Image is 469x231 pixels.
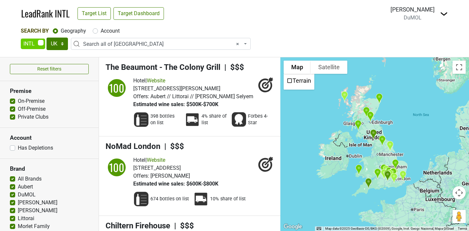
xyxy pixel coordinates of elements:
[284,74,314,90] ul: Show street map
[184,112,200,128] img: Percent Distributor Share
[10,165,89,172] h3: Brand
[18,183,33,191] label: Aubert
[61,27,86,35] label: Geography
[133,77,253,85] div: |
[453,210,466,223] button: Drag Pegman onto the map to open Street View
[10,64,89,74] button: Reset filters
[18,97,45,105] label: On-Premise
[373,91,385,107] div: MacLeod House & Lodge, Trump Aberdeen
[404,14,422,21] span: DuMOL
[282,222,304,231] img: Google
[147,77,165,84] a: Website
[133,101,218,107] span: Estimated wine sales: $500K-$700K
[386,165,398,182] div: La Trompette
[133,191,149,207] img: Wine List
[284,61,311,74] button: Show street map
[133,93,149,100] span: Offers:
[150,113,180,126] span: 398 bottles on list
[389,157,401,173] div: University Arms Hotel, Autograph Collection
[21,28,49,34] span: Search By
[380,162,392,179] div: Le Manoir aux Quat'Saisons, A Belmond Hotel
[147,157,165,163] a: Website
[18,191,36,199] label: DuMOL
[133,85,220,92] span: [STREET_ADDRESS][PERSON_NAME]
[107,158,127,177] div: 100
[384,138,396,154] div: Winteringham Fields
[202,113,227,126] span: 4% share of list
[378,166,390,182] div: The Woodspeen Restaurant
[325,227,454,230] span: Map data ©2025 GeoBasis-DE/BKG (©2009), Google, Inst. Geogr. Nacional, Mapa GISrael
[210,196,246,202] span: 10% share of list
[364,109,376,125] div: Waldorf Astoria Edinburgh - The Caledonian
[236,40,239,48] span: Remove all items
[133,181,218,187] span: Estimated wine sales: $600K-$800K
[106,156,128,179] img: quadrant_split.svg
[106,77,128,99] img: quadrant_split.svg
[397,168,409,184] div: The Fordwich Arms
[311,61,347,74] button: Show satellite imagery
[317,226,321,231] button: Keyboard shortcuts
[352,117,364,133] div: Trump Turnberry, a Luxury Collection Resort, Scotland
[381,167,393,183] div: Heckfield Place
[78,7,111,20] a: Target List
[133,165,181,171] span: [STREET_ADDRESS]
[106,142,274,151] h4: NoMad London | $$$
[384,166,396,183] div: Coworth Park
[391,5,435,14] div: [PERSON_NAME]
[388,170,400,186] div: Gravetye Manor
[18,222,50,230] label: Morlet Family
[133,173,149,179] span: Offers:
[382,168,394,184] div: Four Seasons Hotel Hampshire
[458,227,467,230] a: Terms (opens in new tab)
[107,78,127,98] div: 100
[376,133,388,149] div: Grantley Hall
[231,112,247,128] img: Award
[18,175,42,183] label: All Brands
[360,104,372,120] div: The Gleneagles Hotel
[453,186,466,199] button: Map camera controls
[133,157,145,163] span: Hotel
[282,222,304,231] a: Open this area in Google Maps (opens a new window)
[378,161,390,178] div: Estelle Manor
[18,105,46,113] label: Off-Premise
[18,199,57,207] label: [PERSON_NAME]
[150,173,190,179] span: [PERSON_NAME]
[371,166,384,182] div: Lucknam Park Hotel & Spa
[18,215,34,222] label: Littorai
[284,74,314,89] li: Terrain
[101,27,120,35] label: Account
[71,38,251,50] span: Search all of United Kingdom
[10,88,89,95] h3: Premise
[453,61,466,74] button: Toggle fullscreen view
[133,156,218,164] div: |
[21,7,70,20] a: LeadRank INTL
[193,191,209,207] img: Percent Distributor Share
[133,112,149,128] img: Wine List
[106,63,274,72] h4: The Beaumont - The Colony Grill | $$$
[83,40,242,48] span: Search all of United Kingdom
[387,165,399,182] div: Hotel Xenia, Autograph Collection
[18,207,57,215] label: [PERSON_NAME]
[353,162,365,178] div: Grove of Narberth
[150,196,189,202] span: 674 bottles on list
[440,10,448,18] img: Dropdown Menu
[18,144,53,152] label: Has Depletions
[338,88,351,104] div: The Three Chimneys ISLE OF SKYE
[248,113,270,126] span: Forbes 4-Star
[10,134,89,141] h3: Account
[150,93,253,100] span: Aubert // Littorai // [PERSON_NAME] Selyem
[362,175,375,191] div: Lympstone Manor EXMOUTH
[106,221,274,231] h4: Chiltern Firehouse | $$$
[293,77,311,84] label: Terrain
[113,7,164,20] a: Target Dashboard
[383,164,395,181] div: Cliveden House
[367,127,380,143] div: Askham Hall
[133,77,145,84] span: Hotel
[18,113,48,121] label: Private Clubs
